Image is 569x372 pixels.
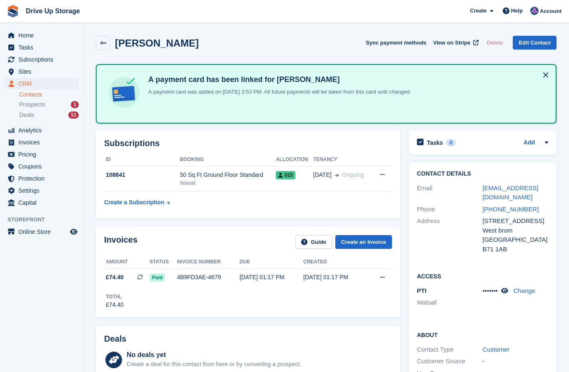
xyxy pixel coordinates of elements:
h2: Tasks [427,139,443,146]
span: Settings [18,185,68,196]
h2: Deals [104,334,126,344]
span: Invoices [18,136,68,148]
h2: [PERSON_NAME] [115,37,199,49]
div: - [482,357,548,366]
a: Add [524,138,535,148]
a: menu [4,226,79,238]
a: menu [4,149,79,160]
th: Due [240,255,303,269]
span: View on Stripe [433,39,470,47]
div: Total [106,293,124,300]
a: Guide [295,235,332,249]
span: Help [511,7,523,15]
a: menu [4,30,79,41]
span: 015 [276,171,295,179]
h2: Subscriptions [104,139,392,148]
button: Sync payment methods [366,36,427,50]
div: [GEOGRAPHIC_DATA] [482,235,548,245]
span: [DATE] [313,171,332,179]
div: Contact Type [417,345,483,355]
div: Customer Source [417,357,483,366]
a: menu [4,173,79,184]
div: West brom [482,226,548,236]
a: Change [513,287,535,294]
span: ••••••• [482,287,498,294]
a: [EMAIL_ADDRESS][DOMAIN_NAME] [482,184,538,201]
span: Home [18,30,68,41]
span: Coupons [18,161,68,172]
th: Created [303,255,367,269]
div: Phone [417,205,483,214]
span: Prospects [19,101,45,109]
span: Ongoing [342,171,364,178]
div: No deals yet [127,350,301,360]
span: PTI [417,287,427,294]
span: Subscriptions [18,54,68,65]
div: 0 [446,139,456,146]
span: £74.40 [106,273,124,282]
a: View on Stripe [430,36,480,50]
a: menu [4,54,79,65]
div: [STREET_ADDRESS] [482,216,548,226]
a: Drive Up Storage [22,4,83,18]
li: Walsall [417,298,483,308]
div: B71 1AB [482,245,548,254]
div: Address [417,216,483,254]
button: Delete [483,36,506,50]
a: menu [4,66,79,77]
span: Deals [19,111,34,119]
div: 108841 [104,171,180,179]
span: Capital [18,197,68,208]
th: Invoice number [177,255,240,269]
div: Walsall [180,179,276,187]
span: Tasks [18,42,68,53]
span: Online Store [18,226,68,238]
div: 4B9FD3AE-4679 [177,273,240,282]
h2: Invoices [104,235,137,249]
a: menu [4,197,79,208]
span: Create [470,7,487,15]
th: Tenancy [313,153,372,166]
th: Allocation [276,153,313,166]
a: menu [4,124,79,136]
h2: Access [417,272,548,280]
a: Create a Subscription [104,195,170,210]
span: Storefront [7,216,83,224]
h2: Contact Details [417,171,548,177]
a: menu [4,42,79,53]
a: Preview store [69,227,79,237]
a: menu [4,161,79,172]
a: Edit Contact [513,36,557,50]
div: Create a Subscription [104,198,165,207]
a: menu [4,136,79,148]
div: 50 Sq Ft Ground Floor Standard [180,171,276,179]
span: Pricing [18,149,68,160]
span: Account [540,7,562,15]
img: stora-icon-8386f47178a22dfd0bd8f6a31ec36ba5ce8667c1dd55bd0f319d3a0aa187defe.svg [7,5,19,17]
a: menu [4,78,79,89]
img: Andy [530,7,539,15]
p: A payment card was added on [DATE] 3:53 PM. All future payments will be taken from this card unti... [145,88,411,96]
div: £74.40 [106,300,124,309]
span: Paid [150,273,165,282]
a: [PHONE_NUMBER] [482,206,539,213]
div: [DATE] 01:17 PM [240,273,303,282]
th: ID [104,153,180,166]
span: Sites [18,66,68,77]
h4: A payment card has been linked for [PERSON_NAME] [145,75,411,84]
span: CRM [18,78,68,89]
div: 11 [68,112,79,119]
a: Deals 11 [19,111,79,119]
div: 1 [71,101,79,108]
img: card-linked-ebf98d0992dc2aeb22e95c0e3c79077019eb2392cfd83c6a337811c24bc77127.svg [107,75,142,110]
div: Create a deal for this contact from here or by converting a prospect. [127,360,301,369]
a: Prospects 1 [19,100,79,109]
a: Create an Invoice [335,235,392,249]
th: Amount [104,255,150,269]
h2: About [417,330,548,339]
a: Customer [482,346,509,353]
div: Email [417,184,483,202]
div: [DATE] 01:17 PM [303,273,367,282]
th: Booking [180,153,276,166]
a: Contacts [19,91,79,99]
